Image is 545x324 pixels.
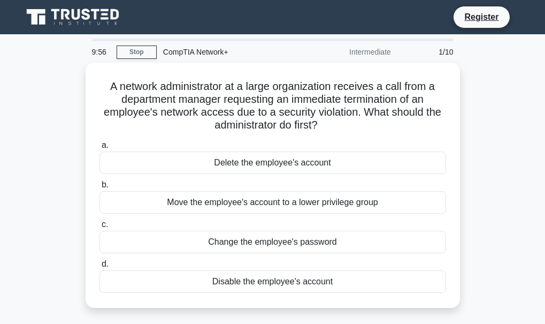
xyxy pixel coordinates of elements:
div: 9:56 [86,41,117,63]
span: d. [102,259,109,268]
div: Intermediate [304,41,397,63]
div: Delete the employee's account [99,152,446,174]
h5: A network administrator at a large organization receives a call from a department manager request... [98,80,447,132]
span: c. [102,220,108,229]
div: 1/10 [397,41,460,63]
a: Register [458,10,505,24]
div: Disable the employee's account [99,270,446,293]
span: a. [102,140,109,149]
div: CompTIA Network+ [157,41,304,63]
a: Stop [117,46,157,59]
div: Move the employee's account to a lower privilege group [99,191,446,214]
div: Change the employee's password [99,231,446,253]
span: b. [102,180,109,189]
